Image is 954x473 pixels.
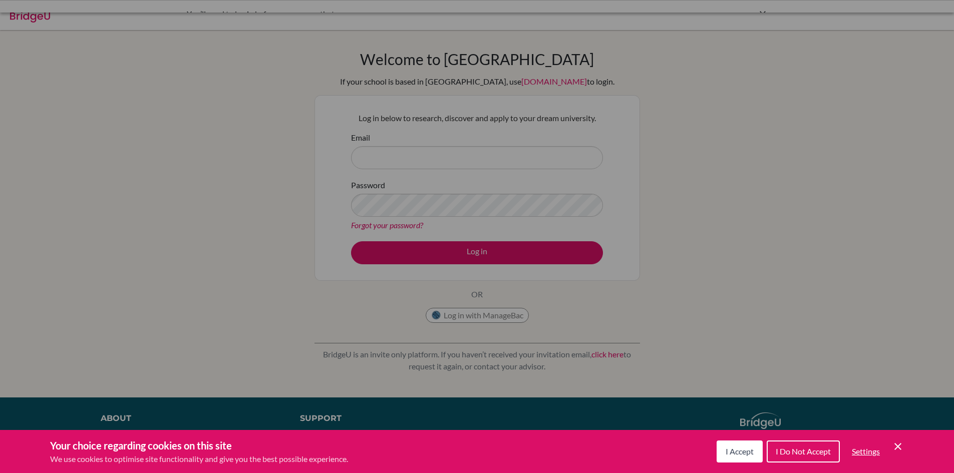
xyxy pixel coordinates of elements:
button: I Do Not Accept [767,440,840,462]
span: I Accept [726,446,754,456]
h3: Your choice regarding cookies on this site [50,438,348,453]
button: Settings [844,441,888,461]
span: Settings [852,446,880,456]
span: I Do Not Accept [776,446,831,456]
p: We use cookies to optimise site functionality and give you the best possible experience. [50,453,348,465]
button: Save and close [892,440,904,452]
button: I Accept [717,440,763,462]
